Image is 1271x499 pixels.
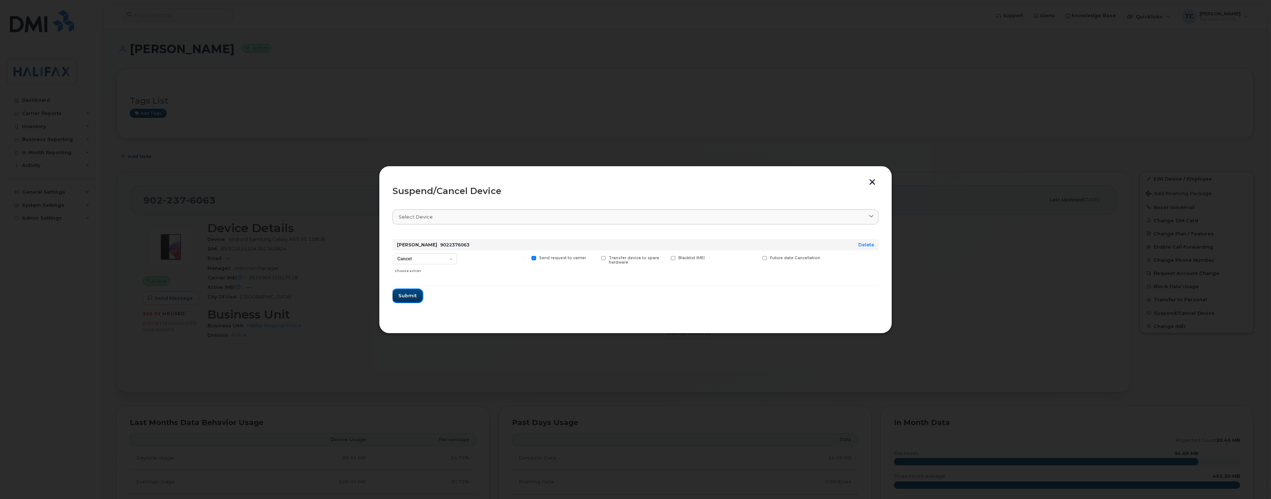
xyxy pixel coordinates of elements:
span: Blacklist IMEI [678,256,705,260]
button: Submit [393,289,423,302]
span: Select device [399,213,433,220]
input: Send request to carrier [523,256,526,260]
span: Send request to carrier [539,256,586,260]
a: Delete [858,242,874,247]
div: Choose action [395,265,457,274]
span: Submit [398,292,417,299]
input: Blacklist IMEI [662,256,666,260]
span: Transfer device to spare hardware [609,256,659,265]
strong: [PERSON_NAME] [397,242,437,247]
a: Select device [393,209,878,224]
input: Transfer device to spare hardware [592,256,596,260]
span: Future date Cancellation [770,256,820,260]
span: 9022376063 [440,242,469,247]
div: Suspend/Cancel Device [393,187,878,195]
input: Future date Cancellation [754,256,757,260]
iframe: Messenger Launcher [1239,467,1266,494]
